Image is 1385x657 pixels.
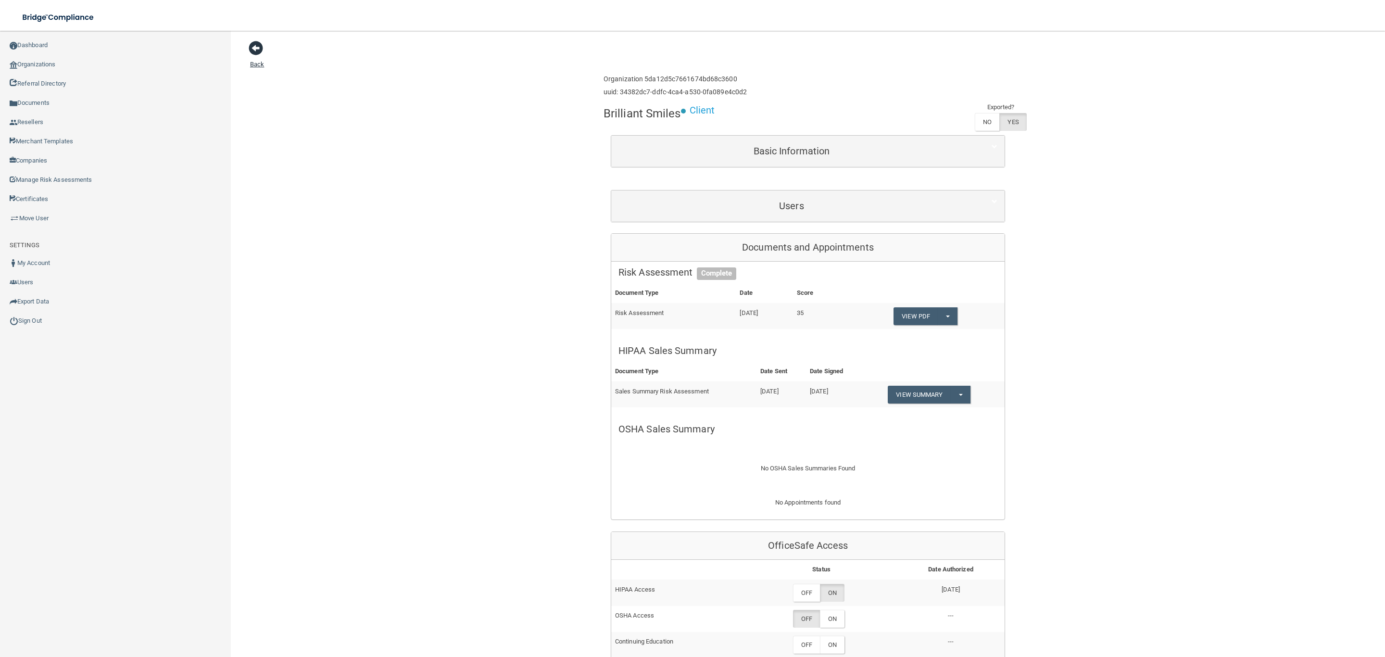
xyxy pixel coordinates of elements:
[618,424,997,434] h5: OSHA Sales Summary
[806,381,865,407] td: [DATE]
[697,267,737,280] span: Complete
[618,267,997,278] h5: Risk Assessment
[611,497,1005,520] div: No Appointments found
[250,49,264,68] a: Back
[611,532,1005,560] div: OfficeSafe Access
[10,316,18,325] img: ic_power_dark.7ecde6b1.png
[604,107,681,120] h4: Brilliant Smiles
[618,345,997,356] h5: HIPAA Sales Summary
[604,76,747,83] h6: Organization 5da12d5c7661674bd68c3600
[806,362,865,381] th: Date Signed
[611,580,746,606] td: HIPAA Access
[897,560,1005,580] th: Date Authorized
[894,307,938,325] a: View PDF
[736,303,793,329] td: [DATE]
[888,386,950,404] a: View Summary
[736,283,793,303] th: Date
[10,214,19,223] img: briefcase.64adab9b.png
[10,240,39,251] label: SETTINGS
[10,259,17,267] img: ic_user_dark.df1a06c3.png
[820,610,844,628] label: ON
[901,584,1001,595] p: [DATE]
[820,584,844,602] label: ON
[618,195,997,217] a: Users
[611,381,756,407] td: Sales Summary Risk Assessment
[756,381,806,407] td: [DATE]
[10,61,17,69] img: organization-icon.f8decf85.png
[746,560,897,580] th: Status
[975,113,999,131] label: NO
[1219,589,1373,627] iframe: Drift Widget Chat Controller
[611,362,756,381] th: Document Type
[611,234,1005,262] div: Documents and Appointments
[793,610,820,628] label: OFF
[820,636,844,654] label: ON
[793,636,820,654] label: OFF
[901,610,1001,621] p: ---
[611,303,736,329] td: Risk Assessment
[10,100,17,107] img: icon-documents.8dae5593.png
[618,201,965,211] h5: Users
[690,101,715,119] p: Client
[10,42,17,50] img: ic_dashboard_dark.d01f4a41.png
[611,606,746,632] td: OSHA Access
[618,146,965,156] h5: Basic Information
[611,451,1005,486] div: No OSHA Sales Summaries Found
[793,283,847,303] th: Score
[618,140,997,162] a: Basic Information
[611,283,736,303] th: Document Type
[793,584,820,602] label: OFF
[793,303,847,329] td: 35
[901,636,1001,647] p: ---
[14,8,103,27] img: bridge_compliance_login_screen.278c3ca4.svg
[999,113,1026,131] label: YES
[10,119,17,126] img: ic_reseller.de258add.png
[10,298,17,305] img: icon-export.b9366987.png
[975,101,1027,113] td: Exported?
[10,278,17,286] img: icon-users.e205127d.png
[756,362,806,381] th: Date Sent
[604,88,747,96] h6: uuid: 34382dc7-ddfc-4ca4-a530-0fa089e4c0d2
